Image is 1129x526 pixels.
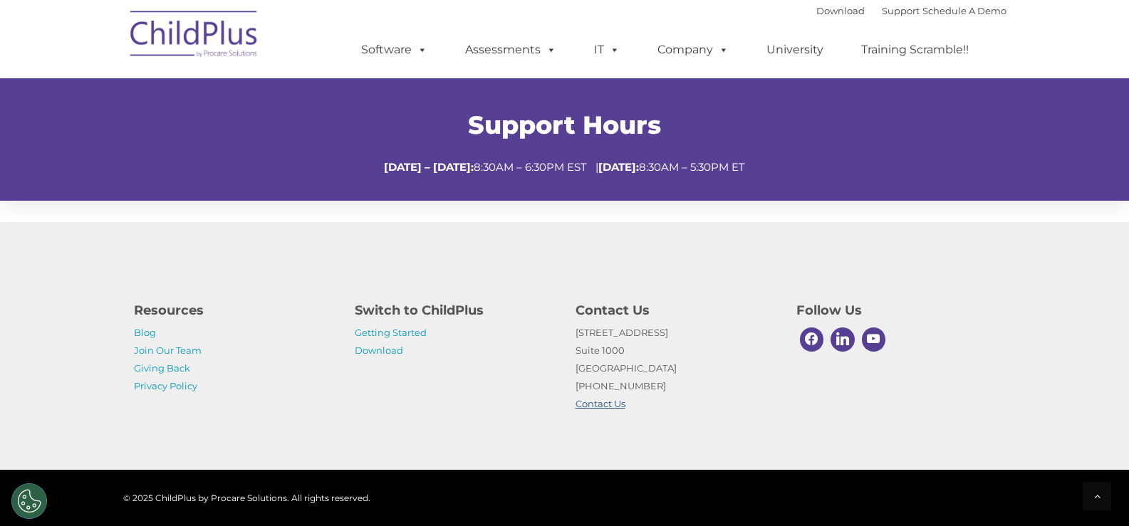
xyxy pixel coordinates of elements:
a: Youtube [858,324,890,355]
a: Linkedin [827,324,858,355]
a: University [752,36,838,64]
a: Getting Started [355,327,427,338]
a: Contact Us [576,398,625,409]
a: Facebook [796,324,828,355]
span: © 2025 ChildPlus by Procare Solutions. All rights reserved. [123,493,370,503]
a: Schedule A Demo [922,5,1006,16]
h4: Switch to ChildPlus [355,300,554,320]
a: Blog [134,327,156,338]
h4: Follow Us [796,300,996,320]
strong: [DATE] – [DATE]: [384,160,474,174]
a: Assessments [451,36,571,64]
a: Download [355,344,403,356]
a: IT [580,36,634,64]
iframe: Chat Widget [896,372,1129,526]
button: Cookies Settings [11,483,47,519]
a: Join Our Team [134,344,202,356]
a: Giving Back [134,362,190,374]
a: Privacy Policy [134,380,197,391]
strong: [DATE]: [598,160,639,174]
font: | [816,5,1006,16]
h4: Contact Us [576,300,775,320]
a: Training Scramble!! [847,36,983,64]
img: ChildPlus by Procare Solutions [123,1,266,72]
span: 8:30AM – 6:30PM EST | 8:30AM – 5:30PM ET [384,160,745,174]
span: Support Hours [468,110,661,140]
p: [STREET_ADDRESS] Suite 1000 [GEOGRAPHIC_DATA] [PHONE_NUMBER] [576,324,775,413]
a: Download [816,5,865,16]
a: Support [882,5,920,16]
a: Software [347,36,442,64]
h4: Resources [134,300,333,320]
a: Company [643,36,743,64]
